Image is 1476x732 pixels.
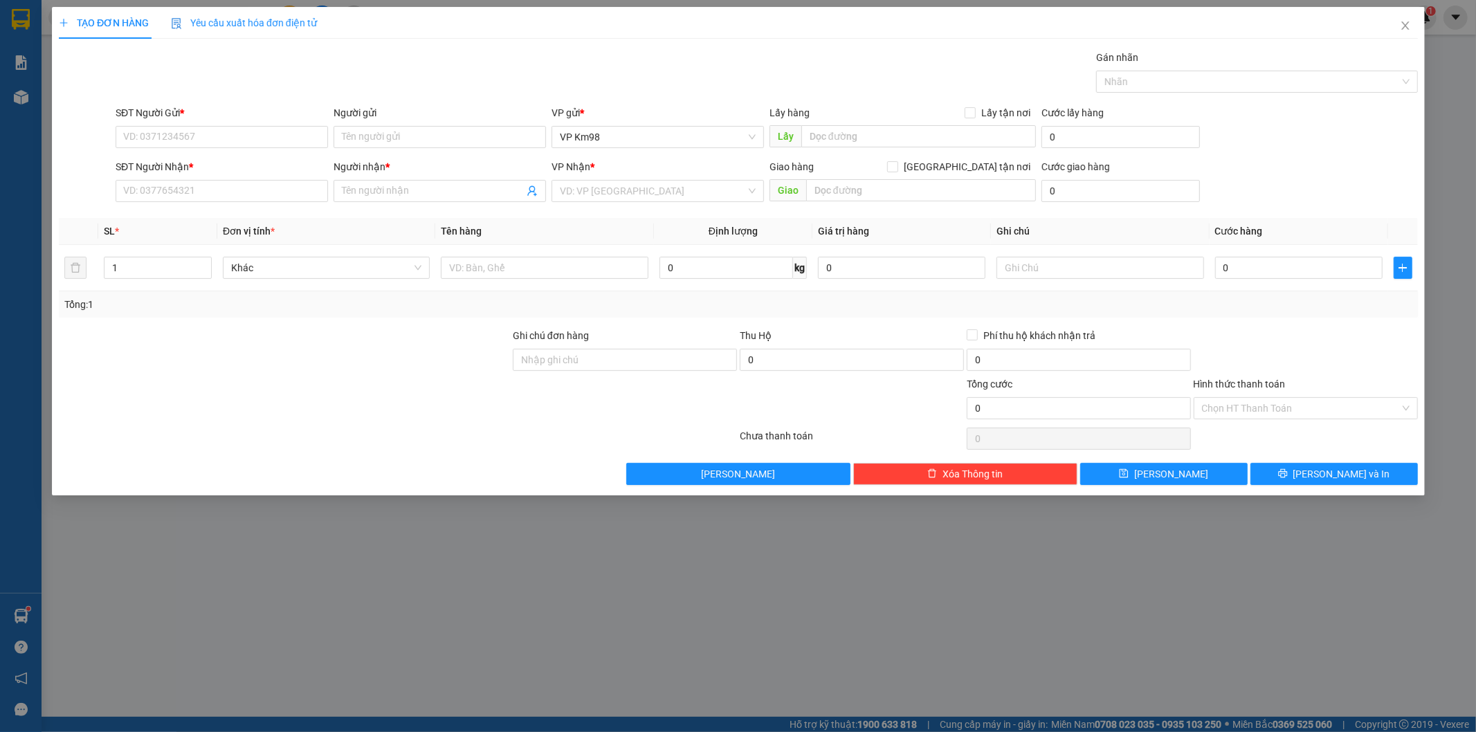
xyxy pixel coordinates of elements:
[1041,107,1104,118] label: Cước lấy hàng
[1079,463,1247,485] button: save[PERSON_NAME]
[334,159,546,174] div: Người nhận
[709,226,758,237] span: Định lượng
[1193,378,1285,390] label: Hình thức thanh toán
[793,257,807,279] span: kg
[59,18,69,28] span: plus
[334,105,546,120] div: Người gửi
[1041,180,1199,202] input: Cước giao hàng
[171,17,317,28] span: Yêu cầu xuất hóa đơn điện tử
[116,105,328,120] div: SĐT Người Gửi
[769,125,801,147] span: Lấy
[1393,257,1412,279] button: plus
[1214,226,1262,237] span: Cước hàng
[853,463,1077,485] button: deleteXóa Thông tin
[1096,52,1138,63] label: Gán nhãn
[1394,262,1411,273] span: plus
[1134,466,1208,482] span: [PERSON_NAME]
[996,257,1203,279] input: Ghi Chú
[64,257,86,279] button: delete
[1385,7,1424,46] button: Close
[738,428,965,452] div: Chưa thanh toán
[513,330,589,341] label: Ghi chú đơn hàng
[441,226,482,237] span: Tên hàng
[552,161,590,172] span: VP Nhận
[104,226,115,237] span: SL
[898,159,1036,174] span: [GEOGRAPHIC_DATA] tận nơi
[739,330,771,341] span: Thu Hộ
[231,257,421,278] span: Khác
[116,159,328,174] div: SĐT Người Nhận
[223,226,275,237] span: Đơn vị tính
[1399,20,1410,31] span: close
[64,297,570,312] div: Tổng: 1
[976,105,1036,120] span: Lấy tận nơi
[927,468,937,479] span: delete
[769,107,809,118] span: Lấy hàng
[769,161,813,172] span: Giao hàng
[818,226,869,237] span: Giá trị hàng
[769,179,805,201] span: Giao
[527,185,538,196] span: user-add
[513,349,737,371] input: Ghi chú đơn hàng
[552,105,764,120] div: VP gửi
[701,466,775,482] span: [PERSON_NAME]
[1277,468,1287,479] span: printer
[818,257,985,279] input: 0
[1041,126,1199,148] input: Cước lấy hàng
[1293,466,1390,482] span: [PERSON_NAME] và In
[1250,463,1417,485] button: printer[PERSON_NAME] và In
[805,179,1036,201] input: Dọc đường
[171,18,182,29] img: icon
[801,125,1036,147] input: Dọc đường
[441,257,648,279] input: VD: Bàn, Ghế
[1119,468,1129,479] span: save
[1041,161,1110,172] label: Cước giao hàng
[942,466,1003,482] span: Xóa Thông tin
[966,378,1012,390] span: Tổng cước
[626,463,850,485] button: [PERSON_NAME]
[977,328,1100,343] span: Phí thu hộ khách nhận trả
[991,218,1209,245] th: Ghi chú
[59,17,149,28] span: TẠO ĐƠN HÀNG
[560,127,756,147] span: VP Km98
